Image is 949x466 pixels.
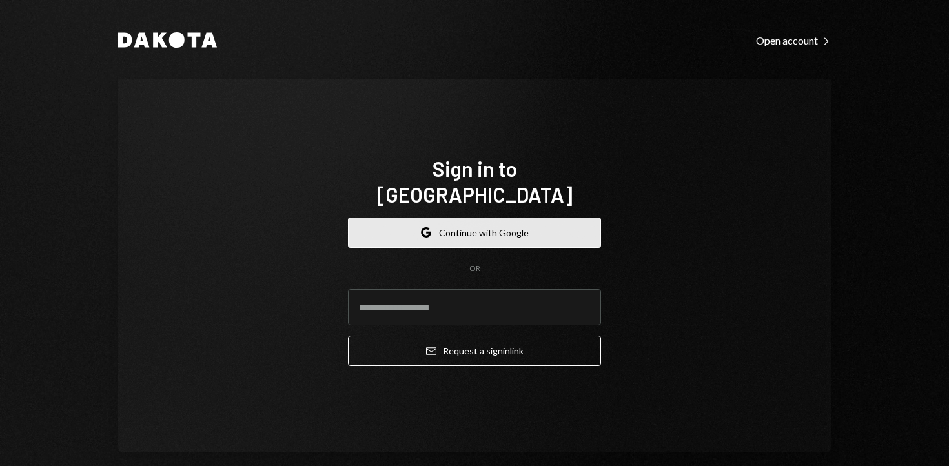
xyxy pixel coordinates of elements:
a: Open account [756,33,831,47]
div: OR [469,263,480,274]
div: Open account [756,34,831,47]
h1: Sign in to [GEOGRAPHIC_DATA] [348,156,601,207]
button: Continue with Google [348,218,601,248]
button: Request a signinlink [348,336,601,366]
